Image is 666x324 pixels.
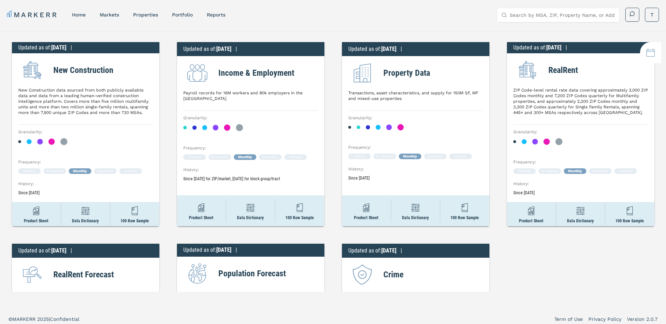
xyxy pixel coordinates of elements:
[348,144,483,150] h3: Frequency :
[12,316,37,322] span: MARKERR
[69,168,91,174] div: Monthly
[189,215,213,220] p: Product Sheet
[646,48,655,57] img: logo
[401,247,402,255] div: |
[259,154,282,160] div: Quarterly
[285,215,314,220] p: 100 Row Sample
[348,261,376,289] img: Crime
[207,12,225,18] a: reports
[72,12,86,18] a: home
[383,268,403,281] h2: Crime
[237,215,264,220] p: Data Dictionary
[18,261,46,289] img: RealRent Forecast
[128,204,141,217] img: sample
[348,166,483,172] h3: History :
[402,215,429,220] p: Data Dictionary
[72,218,99,223] p: Data Dictionary
[539,168,561,174] div: Bi-weekly
[236,246,237,254] div: |
[18,129,153,135] h3: Granularity :
[18,168,41,174] div: Weekly
[546,44,561,51] span: [DATE]
[234,154,256,160] div: Monthly
[79,204,92,217] img: dict
[119,168,142,174] div: Annual
[513,87,648,115] p: ZIP Code-level rental rate data covering approximately 3,000 ZIP Codes monthly and 7,200 ZIP Code...
[564,168,586,174] div: Monthly
[18,44,51,51] span: Updated as of :
[383,67,430,79] h2: Property Data
[236,45,237,53] div: |
[216,247,231,253] span: [DATE]
[18,190,153,196] p: Since [DATE]
[7,10,58,20] a: MARKERR
[18,181,153,187] h3: History :
[30,204,42,217] img: sheet
[510,8,615,22] input: Search by MSA, ZIP, Property Name, or Address
[348,46,381,52] span: Updated as of :
[37,316,50,322] span: 2025 |
[183,259,211,288] img: Population Forecast
[409,201,422,214] img: dict
[588,316,621,323] a: Privacy Policy
[172,12,193,18] a: Portfolio
[513,168,536,174] div: Weekly
[348,90,483,101] p: Transactions, asset characteristics, and supply for 150M SF, MF and mixed-use properties
[374,154,396,159] div: Bi-weekly
[513,44,546,51] span: Updated as of :
[24,218,48,223] p: Product Sheet
[574,204,587,217] img: dict
[381,247,396,254] span: [DATE]
[399,154,421,159] div: Monthly
[567,218,594,223] p: Data Dictionary
[183,176,318,182] p: Since [DATE] for ZIP/market, [DATE] for block group/tract
[183,145,318,151] h3: Frequency :
[381,46,396,52] span: [DATE]
[615,218,644,223] p: 100 Row Sample
[513,129,648,135] h3: Granularity :
[360,201,372,214] img: sheet
[120,218,149,223] p: 100 Row Sample
[294,201,306,214] img: sample
[183,167,318,173] h3: History :
[589,168,612,174] div: Quarterly
[450,215,479,220] p: 100 Row Sample
[401,45,402,53] div: |
[525,204,538,217] img: sheet
[354,215,378,220] p: Product Sheet
[18,159,153,165] h3: Frequency :
[209,154,231,160] div: Bi-weekly
[183,90,318,101] p: Payroll records for 16M workers and 80k employers in the [GEOGRAPHIC_DATA]
[183,115,318,121] h3: Granularity :
[614,168,637,174] div: Annual
[183,154,206,160] div: Weekly
[627,316,658,323] a: Version 2.0.7
[554,316,583,323] a: Term of Use
[566,43,567,52] div: |
[218,267,286,280] h2: Population Forecast
[183,247,216,253] span: Updated as of :
[459,201,471,214] img: sample
[18,87,153,115] p: New Construction data sourced from both publicly available data and data from a leading human-ver...
[513,190,648,196] p: Since [DATE]
[348,247,381,254] span: Updated as of :
[519,218,543,223] p: Product Sheet
[624,204,636,217] img: sample
[645,8,659,22] button: T
[71,247,72,255] div: |
[513,159,648,165] h3: Frequency :
[348,115,483,121] h3: Granularity :
[244,201,257,214] img: dict
[195,201,207,214] img: sheet
[216,46,231,52] span: [DATE]
[348,154,371,159] div: Weekly
[53,64,113,76] h2: New Construction
[348,175,483,181] p: Since [DATE]
[50,316,79,322] span: Confidential
[424,154,447,159] div: Quarterly
[449,154,472,159] div: Annual
[183,59,211,87] img: Income & Employment
[44,168,66,174] div: Bi-weekly
[183,291,318,313] p: Historical and forecasted monthly population estimates for all ZIP codes and MSAs. This dataset p...
[94,168,117,174] div: Quarterly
